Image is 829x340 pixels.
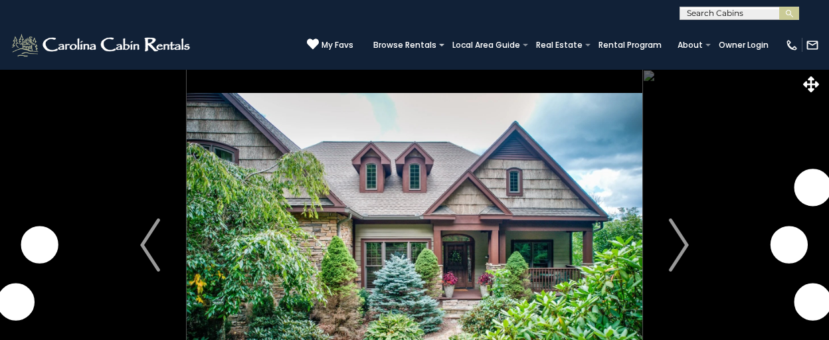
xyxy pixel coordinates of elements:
a: Browse Rentals [367,36,443,54]
img: mail-regular-white.png [806,39,819,52]
a: Real Estate [529,36,589,54]
a: Rental Program [592,36,668,54]
span: My Favs [322,39,353,51]
a: My Favs [307,38,353,52]
a: Local Area Guide [446,36,527,54]
img: arrow [669,218,689,272]
a: About [671,36,709,54]
img: arrow [140,218,160,272]
a: Owner Login [712,36,775,54]
img: phone-regular-white.png [785,39,798,52]
img: White-1-2.png [10,32,194,58]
